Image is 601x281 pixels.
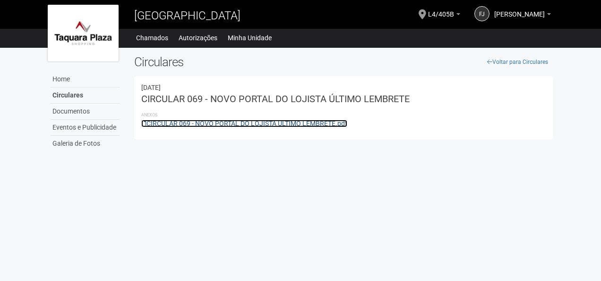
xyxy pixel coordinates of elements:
[228,31,272,44] a: Minha Unidade
[428,1,454,18] span: L4/405B
[141,83,546,92] div: 22/08/2025 21:46
[474,6,489,21] a: FJ
[179,31,217,44] a: Autorizações
[50,120,120,136] a: Eventos e Publicidade
[50,104,120,120] a: Documentos
[141,94,546,104] h3: CIRCULAR 069 - NOVO PORTAL DO LOJISTA ÚLTIMO LEMBRETE
[134,9,240,22] span: [GEOGRAPHIC_DATA]
[141,120,347,127] a: CIRCULAR 069 - NOVO PORTAL DO LOJISTA ÚLTIMO LEMBRETE.pdf
[48,5,119,61] img: logo.jpg
[428,12,460,19] a: L4/405B
[50,88,120,104] a: Circulares
[134,55,553,69] h2: Circulares
[494,12,551,19] a: [PERSON_NAME]
[494,1,545,18] span: Fernando José Jamel
[482,55,553,69] a: Voltar para Circulares
[136,31,168,44] a: Chamados
[50,136,120,151] a: Galeria de Fotos
[50,71,120,88] a: Home
[141,111,546,119] li: Anexos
